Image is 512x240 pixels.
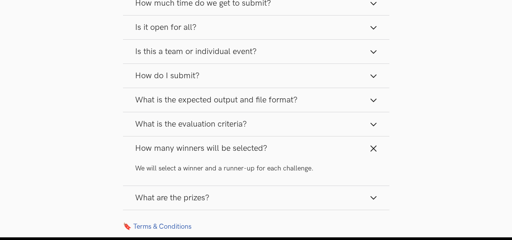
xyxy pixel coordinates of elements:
[123,40,389,63] button: Is this a team or individual event?
[135,22,196,33] span: Is it open for all?
[135,71,199,81] span: How do I submit?
[135,193,209,203] span: What are the prizes?
[135,164,377,173] p: We will select a winner and a runner-up for each challenge.
[123,88,389,112] button: What is the expected output and file format?
[135,95,297,105] span: What is the expected output and file format?
[123,186,389,210] button: What are the prizes?
[135,119,247,129] span: What is the evaluation criteria?
[123,222,389,231] a: 🔖 Terms & Conditions
[123,112,389,136] button: What is the evaluation criteria?
[123,136,389,160] button: How many winners will be selected?
[135,46,257,57] span: Is this a team or individual event?
[135,143,267,153] span: How many winners will be selected?
[123,64,389,88] button: How do I submit?
[123,160,389,185] div: How many winners will be selected?
[123,15,389,39] button: Is it open for all?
